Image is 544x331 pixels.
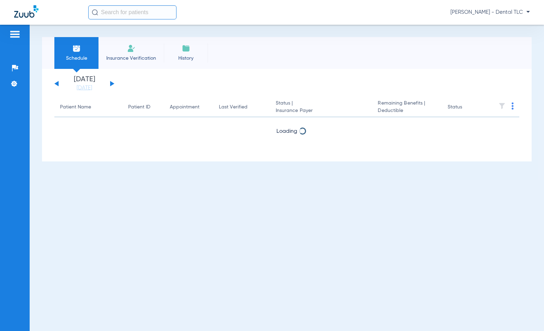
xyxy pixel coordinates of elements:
a: [DATE] [63,84,106,91]
span: Insurance Verification [104,55,159,62]
div: Patient Name [60,104,117,111]
span: Deductible [378,107,436,114]
div: Patient ID [128,104,150,111]
img: History [182,44,190,53]
div: Last Verified [219,104,264,111]
img: Zuub Logo [14,5,38,18]
input: Search for patients [88,5,177,19]
span: Insurance Payer [276,107,367,114]
span: History [169,55,203,62]
th: Remaining Benefits | [372,97,442,117]
li: [DATE] [63,76,106,91]
span: [PERSON_NAME] - Dental TLC [450,9,530,16]
span: Schedule [60,55,93,62]
img: filter.svg [498,102,506,110]
img: group-dot-blue.svg [512,102,514,110]
img: Manual Insurance Verification [127,44,136,53]
img: Schedule [72,44,81,53]
div: Patient Name [60,104,91,111]
th: Status [442,97,490,117]
div: Appointment [170,104,199,111]
img: Search Icon [92,9,98,16]
div: Last Verified [219,104,247,111]
img: hamburger-icon [9,30,20,39]
span: Loading [276,129,297,134]
div: Appointment [170,104,208,111]
div: Patient ID [128,104,159,111]
th: Status | [270,97,372,117]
